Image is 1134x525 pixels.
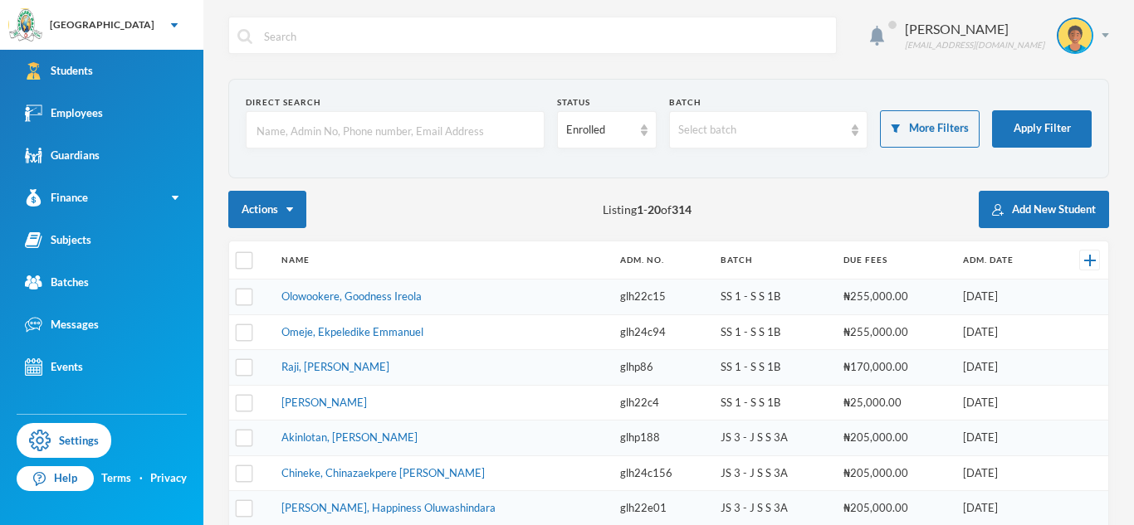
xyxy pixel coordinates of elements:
button: More Filters [880,110,980,148]
td: JS 3 - J S S 3A [712,420,835,456]
a: Akinlotan, [PERSON_NAME] [281,430,418,444]
b: 1 [637,202,643,216]
a: [PERSON_NAME], Happiness Oluwashindara [281,501,496,514]
th: Adm. Date [955,241,1053,280]
img: STUDENT [1058,19,1092,52]
td: [DATE] [955,314,1053,350]
th: Adm. No. [612,241,713,280]
td: glh22c15 [612,280,713,315]
div: Finance [25,189,88,207]
button: Apply Filter [992,110,1092,148]
td: ₦255,000.00 [835,314,955,350]
div: [EMAIL_ADDRESS][DOMAIN_NAME] [905,39,1044,51]
a: Terms [101,470,131,487]
div: Guardians [25,147,100,164]
td: SS 1 - S S 1B [712,280,835,315]
td: SS 1 - S S 1B [712,385,835,420]
div: Messages [25,316,99,333]
td: JS 3 - J S S 3A [712,455,835,491]
a: Olowookere, Goodness Ireola [281,289,422,303]
td: [DATE] [955,280,1053,315]
div: Batches [25,274,89,291]
td: [DATE] [955,350,1053,386]
td: ₦255,000.00 [835,280,955,315]
a: Help [17,466,94,491]
input: Name, Admin No, Phone number, Email Address [255,112,535,149]
input: Search [262,17,828,55]
div: Subjects [25,231,91,249]
img: logo [9,9,42,42]
td: glhp188 [612,420,713,456]
div: Direct Search [246,96,545,109]
td: SS 1 - S S 1B [712,350,835,386]
div: Students [25,62,93,80]
td: ₦170,000.00 [835,350,955,386]
a: [PERSON_NAME] [281,396,367,409]
b: 314 [672,202,692,216]
td: glh24c94 [612,314,713,350]
th: Batch [712,241,835,280]
div: Enrolled [566,122,633,139]
td: [DATE] [955,455,1053,491]
button: Add New Student [979,191,1109,228]
td: glh24c156 [612,455,713,491]
div: Select batch [678,122,844,139]
td: ₦205,000.00 [835,455,955,491]
div: [PERSON_NAME] [905,19,1044,39]
button: Actions [228,191,306,228]
div: [GEOGRAPHIC_DATA] [50,17,154,32]
td: SS 1 - S S 1B [712,314,835,350]
img: + [1084,255,1096,266]
th: Due Fees [835,241,955,280]
th: Name [273,241,612,280]
span: Listing - of [603,201,692,218]
td: [DATE] [955,385,1053,420]
img: search [237,29,252,44]
td: ₦205,000.00 [835,420,955,456]
a: Omeje, Ekpeledike Emmanuel [281,325,423,338]
a: Privacy [150,470,187,487]
a: Chineke, Chinazaekpere [PERSON_NAME] [281,466,485,479]
div: Batch [669,96,868,109]
div: Employees [25,105,103,122]
div: Status [557,96,657,109]
td: glhp86 [612,350,713,386]
a: Settings [17,423,111,458]
td: ₦25,000.00 [835,385,955,420]
div: Events [25,358,83,376]
td: [DATE] [955,420,1053,456]
b: 20 [648,202,661,216]
a: Raji, [PERSON_NAME] [281,360,389,373]
div: · [139,470,143,487]
td: glh22c4 [612,385,713,420]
